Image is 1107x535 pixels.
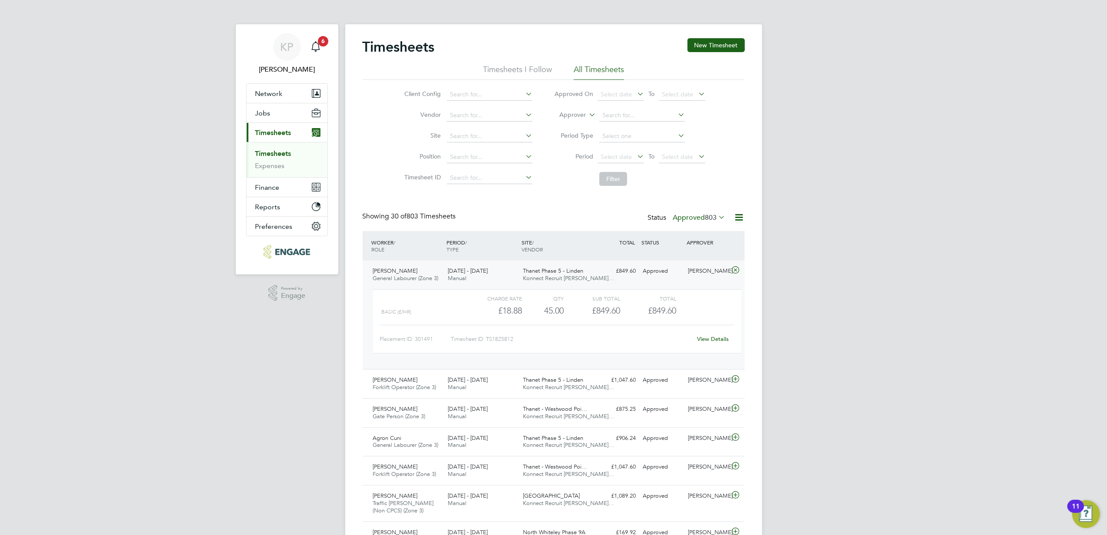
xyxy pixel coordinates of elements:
[684,402,730,416] div: [PERSON_NAME]
[595,489,640,503] div: £1,089.20
[307,33,324,61] a: 6
[448,463,488,470] span: [DATE] - [DATE]
[373,405,418,413] span: [PERSON_NAME]
[391,212,456,221] span: 803 Timesheets
[673,213,726,222] label: Approved
[373,413,426,420] span: Gate Person (Zone 3)
[523,405,587,413] span: Thanet - Westwood Poi…
[684,460,730,474] div: [PERSON_NAME]
[444,234,519,257] div: PERIOD
[246,33,328,75] a: KP[PERSON_NAME]
[247,103,327,122] button: Jobs
[402,111,441,119] label: Vendor
[523,463,587,470] span: Thanet - Westwood Poi…
[646,151,657,162] span: To
[448,274,466,282] span: Manual
[684,489,730,503] div: [PERSON_NAME]
[684,264,730,278] div: [PERSON_NAME]
[268,285,305,301] a: Powered byEngage
[646,88,657,99] span: To
[402,132,441,139] label: Site
[373,434,402,442] span: Agron Cuni
[447,89,532,101] input: Search for...
[370,234,445,257] div: WORKER
[684,234,730,250] div: APPROVER
[447,151,532,163] input: Search for...
[640,460,685,474] div: Approved
[448,413,466,420] span: Manual
[595,402,640,416] div: £875.25
[373,492,418,499] span: [PERSON_NAME]
[523,267,583,274] span: Thanet Phase 5 - Linden
[373,383,436,391] span: Forklift Operator (Zone 3)
[523,434,583,442] span: Thanet Phase 5 - Linden
[595,373,640,387] div: £1,047.60
[246,64,328,75] span: Kasia Piwowar
[255,162,285,170] a: Expenses
[574,64,624,80] li: All Timesheets
[255,183,280,192] span: Finance
[236,24,338,274] nav: Main navigation
[447,172,532,184] input: Search for...
[684,431,730,446] div: [PERSON_NAME]
[448,376,488,383] span: [DATE] - [DATE]
[554,152,593,160] label: Period
[281,41,294,53] span: KP
[483,64,552,80] li: Timesheets I Follow
[523,383,614,391] span: Konnect Recruit [PERSON_NAME]…
[465,239,467,246] span: /
[620,239,635,246] span: TOTAL
[373,267,418,274] span: [PERSON_NAME]
[247,178,327,197] button: Finance
[595,460,640,474] div: £1,047.60
[448,434,488,442] span: [DATE] - [DATE]
[640,489,685,503] div: Approved
[595,431,640,446] div: £906.24
[662,153,693,161] span: Select date
[523,274,614,282] span: Konnect Recruit [PERSON_NAME]…
[380,332,451,346] div: Placement ID: 301491
[640,264,685,278] div: Approved
[601,153,632,161] span: Select date
[554,132,593,139] label: Period Type
[448,267,488,274] span: [DATE] - [DATE]
[697,335,729,343] a: View Details
[247,84,327,103] button: Network
[705,213,717,222] span: 803
[523,441,614,449] span: Konnect Recruit [PERSON_NAME]…
[448,470,466,478] span: Manual
[373,499,434,514] span: Traffic [PERSON_NAME] (Non CPCS) (Zone 3)
[1072,500,1100,528] button: Open Resource Center, 11 new notifications
[523,413,614,420] span: Konnect Recruit [PERSON_NAME]…
[373,470,436,478] span: Forklift Operator (Zone 3)
[687,38,745,52] button: New Timesheet
[447,109,532,122] input: Search for...
[402,152,441,160] label: Position
[246,245,328,259] a: Go to home page
[373,441,439,449] span: General Labourer (Zone 3)
[564,304,620,318] div: £849.60
[402,173,441,181] label: Timesheet ID
[264,245,310,259] img: konnectrecruit-logo-retina.png
[554,90,593,98] label: Approved On
[447,130,532,142] input: Search for...
[448,492,488,499] span: [DATE] - [DATE]
[662,90,693,98] span: Select date
[394,239,396,246] span: /
[448,499,466,507] span: Manual
[247,217,327,236] button: Preferences
[373,274,439,282] span: General Labourer (Zone 3)
[523,470,614,478] span: Konnect Recruit [PERSON_NAME]…
[466,293,522,304] div: Charge rate
[466,304,522,318] div: £18.88
[1072,506,1080,518] div: 11
[446,246,459,253] span: TYPE
[522,293,564,304] div: QTY
[599,130,685,142] input: Select one
[255,149,291,158] a: Timesheets
[519,234,595,257] div: SITE
[522,246,543,253] span: VENDOR
[402,90,441,98] label: Client Config
[523,492,580,499] span: [GEOGRAPHIC_DATA]
[281,285,305,292] span: Powered by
